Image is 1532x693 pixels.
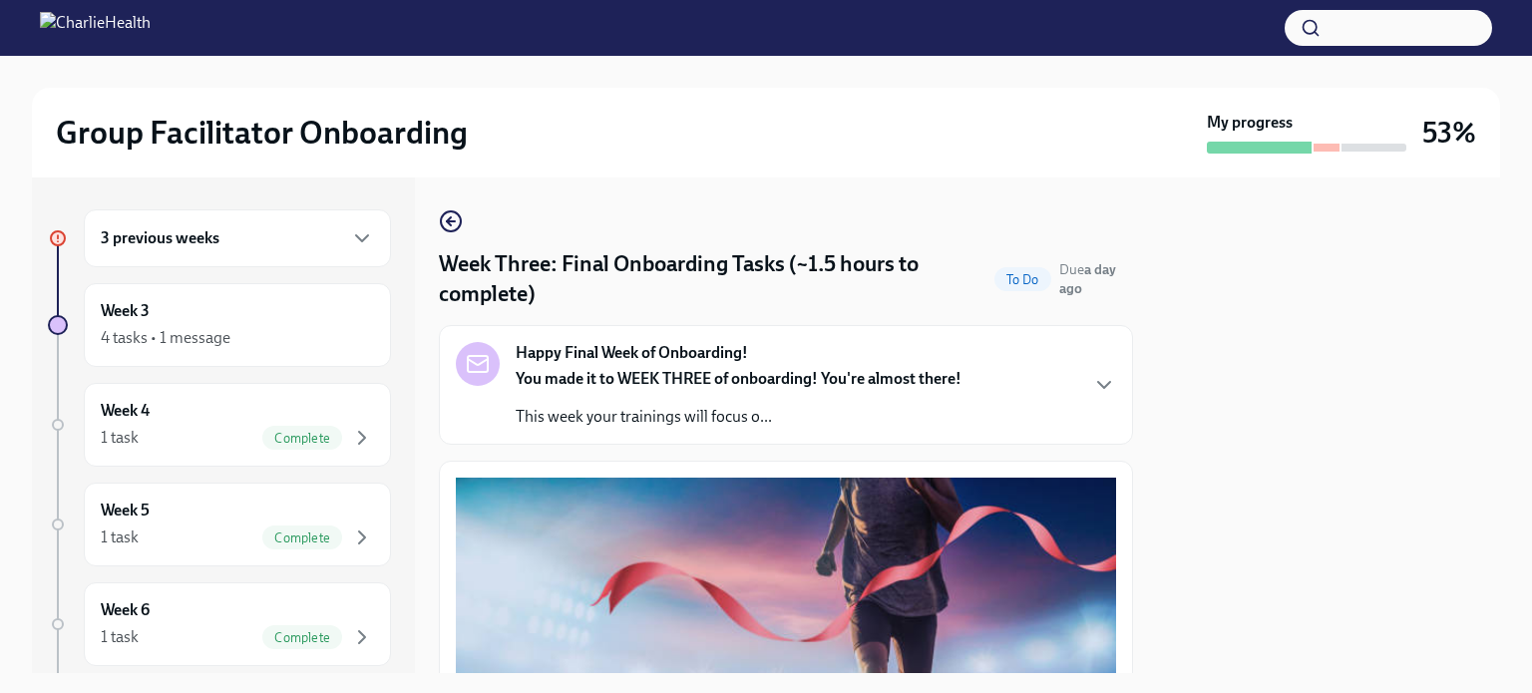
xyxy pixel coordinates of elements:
[1059,261,1116,297] strong: a day ago
[516,369,961,388] strong: You made it to WEEK THREE of onboarding! You're almost there!
[516,342,748,364] strong: Happy Final Week of Onboarding!
[101,526,139,548] div: 1 task
[101,599,150,621] h6: Week 6
[101,626,139,648] div: 1 task
[1059,261,1116,297] span: Due
[101,227,219,249] h6: 3 previous weeks
[101,400,150,422] h6: Week 4
[262,530,342,545] span: Complete
[262,431,342,446] span: Complete
[516,406,961,428] p: This week your trainings will focus o...
[84,209,391,267] div: 3 previous weeks
[101,427,139,449] div: 1 task
[56,113,468,153] h2: Group Facilitator Onboarding
[1422,115,1476,151] h3: 53%
[101,327,230,349] div: 4 tasks • 1 message
[1207,112,1293,134] strong: My progress
[262,630,342,645] span: Complete
[994,272,1051,287] span: To Do
[48,483,391,566] a: Week 51 taskComplete
[40,12,151,44] img: CharlieHealth
[48,283,391,367] a: Week 34 tasks • 1 message
[48,582,391,666] a: Week 61 taskComplete
[1059,260,1133,298] span: September 27th, 2025 09:00
[101,500,150,521] h6: Week 5
[439,249,986,309] h4: Week Three: Final Onboarding Tasks (~1.5 hours to complete)
[101,300,150,322] h6: Week 3
[48,383,391,467] a: Week 41 taskComplete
